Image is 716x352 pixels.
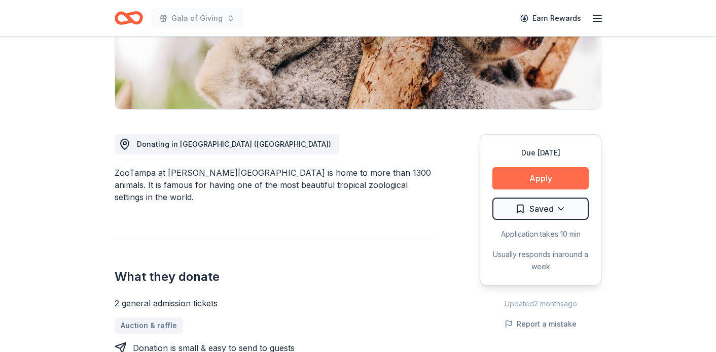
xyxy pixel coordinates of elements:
div: Application takes 10 min [492,228,589,240]
div: ZooTampa at [PERSON_NAME][GEOGRAPHIC_DATA] is home to more than 1300 animals. It is famous for ha... [115,167,431,203]
div: 2 general admission tickets [115,297,431,309]
span: Gala of Giving [171,12,223,24]
div: Due [DATE] [492,147,589,159]
a: Auction & raffle [115,317,183,334]
div: Updated 2 months ago [480,298,601,310]
a: Earn Rewards [514,9,587,27]
span: Saved [529,202,554,215]
div: Usually responds in around a week [492,248,589,273]
a: Home [115,6,143,30]
button: Apply [492,167,589,189]
button: Gala of Giving [151,8,243,28]
span: Donating in [GEOGRAPHIC_DATA] ([GEOGRAPHIC_DATA]) [137,140,331,148]
h2: What they donate [115,269,431,285]
button: Saved [492,198,589,220]
button: Report a mistake [505,318,577,330]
